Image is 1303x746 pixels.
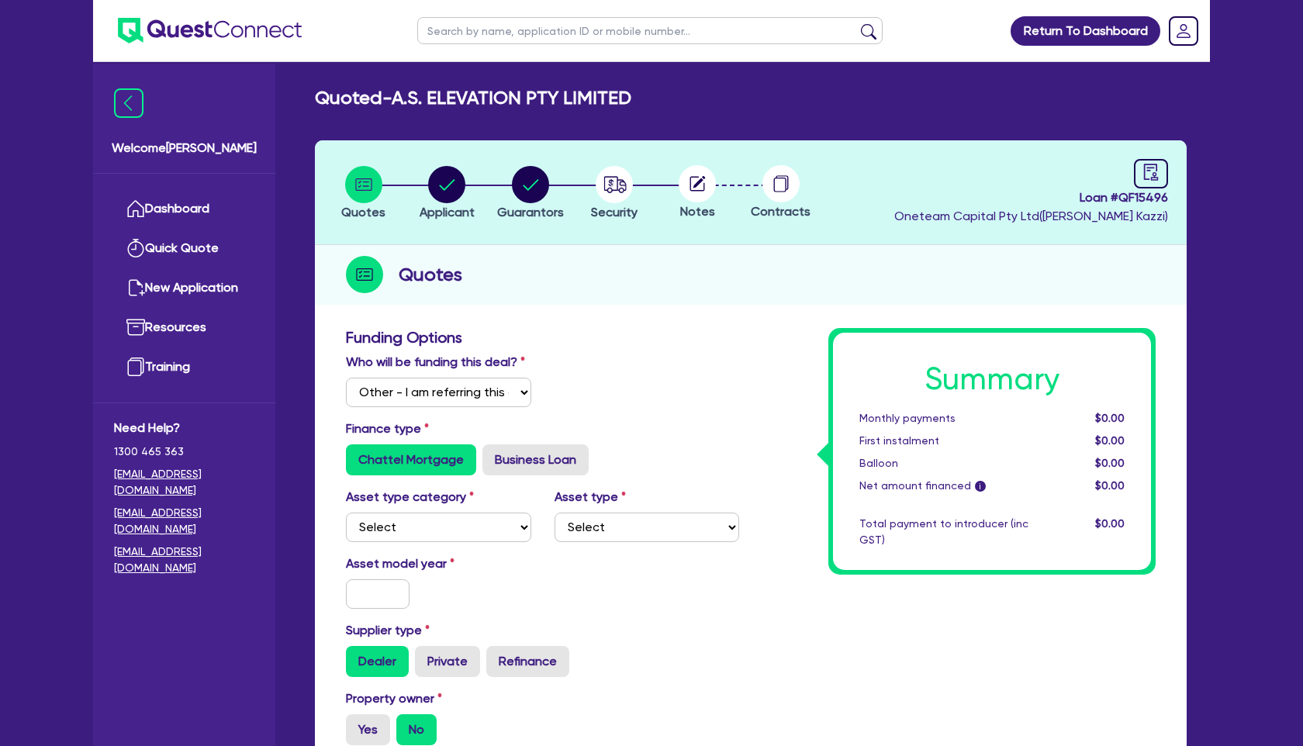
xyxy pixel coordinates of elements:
div: Net amount financed [848,478,1040,494]
img: resources [126,318,145,337]
a: Dropdown toggle [1163,11,1204,51]
a: Quick Quote [114,229,254,268]
span: Need Help? [114,419,254,437]
img: quick-quote [126,239,145,257]
label: Yes [346,714,390,745]
span: Welcome [PERSON_NAME] [112,139,257,157]
a: [EMAIL_ADDRESS][DOMAIN_NAME] [114,544,254,576]
label: Property owner [346,689,442,708]
span: i [975,481,986,492]
a: New Application [114,268,254,308]
a: Return To Dashboard [1011,16,1160,46]
div: Monthly payments [848,410,1040,427]
label: Finance type [346,420,429,438]
h1: Summary [859,361,1125,398]
label: Asset type category [346,488,474,506]
label: Chattel Mortgage [346,444,476,475]
label: No [396,714,437,745]
span: Contracts [751,204,810,219]
button: Security [590,165,638,223]
h2: Quotes [399,261,462,288]
label: Business Loan [482,444,589,475]
span: Guarantors [497,205,564,219]
img: icon-menu-close [114,88,143,118]
span: 1300 465 363 [114,444,254,460]
label: Asset model year [334,554,543,573]
a: Training [114,347,254,387]
img: quest-connect-logo-blue [118,18,302,43]
button: Guarantors [496,165,565,223]
label: Supplier type [346,621,430,640]
div: First instalment [848,433,1040,449]
h2: Quoted - A.S. ELEVATION PTY LIMITED [315,87,631,109]
a: [EMAIL_ADDRESS][DOMAIN_NAME] [114,505,254,537]
span: $0.00 [1095,457,1125,469]
span: Oneteam Capital Pty Ltd ( [PERSON_NAME] Kazzi ) [894,209,1168,223]
a: Resources [114,308,254,347]
img: training [126,357,145,376]
span: $0.00 [1095,517,1125,530]
div: Balloon [848,455,1040,471]
label: Private [415,646,480,677]
a: [EMAIL_ADDRESS][DOMAIN_NAME] [114,466,254,499]
h3: Funding Options [346,328,739,347]
span: Quotes [341,205,385,219]
input: Search by name, application ID or mobile number... [417,17,883,44]
button: Applicant [419,165,475,223]
button: Quotes [340,165,386,223]
span: $0.00 [1095,434,1125,447]
span: Notes [680,204,715,219]
span: Applicant [420,205,475,219]
span: $0.00 [1095,412,1125,424]
label: Who will be funding this deal? [346,353,525,371]
span: Security [591,205,638,219]
label: Dealer [346,646,409,677]
a: Dashboard [114,189,254,229]
img: step-icon [346,256,383,293]
span: Loan # QF15496 [894,188,1168,207]
img: new-application [126,278,145,297]
div: Total payment to introducer (inc GST) [848,516,1040,548]
span: $0.00 [1095,479,1125,492]
span: audit [1142,164,1160,181]
label: Asset type [555,488,626,506]
label: Refinance [486,646,569,677]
